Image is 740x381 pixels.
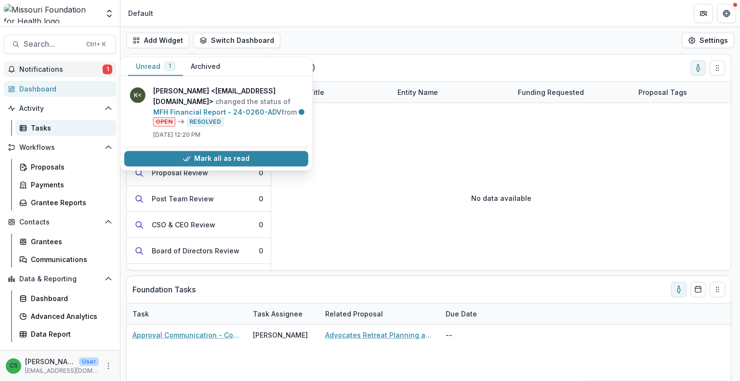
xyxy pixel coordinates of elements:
[31,123,108,133] div: Tasks
[31,162,108,172] div: Proposals
[247,309,308,319] div: Task Assignee
[440,309,483,319] div: Due Date
[4,35,116,54] button: Search...
[124,151,308,166] button: Mark all as read
[19,66,103,74] span: Notifications
[392,82,512,103] div: Entity Name
[31,329,108,339] div: Data Report
[153,86,303,127] p: changed the status of from
[31,197,108,208] div: Grantee Reports
[671,282,687,297] button: toggle-assigned-to-me
[19,218,101,226] span: Contacts
[124,6,157,20] nav: breadcrumb
[19,105,101,113] span: Activity
[4,81,116,97] a: Dashboard
[31,180,108,190] div: Payments
[319,309,389,319] div: Related Proposal
[682,33,734,48] button: Settings
[15,159,116,175] a: Proposals
[132,284,196,295] p: Foundation Tasks
[710,282,725,297] button: Drag
[127,238,271,264] button: Board of Directors Review0
[247,303,319,324] div: Task Assignee
[4,271,116,287] button: Open Data & Reporting
[4,214,116,230] button: Open Contacts
[4,62,116,77] button: Notifications1
[152,220,215,230] div: CSO & CEO Review
[15,177,116,193] a: Payments
[440,325,512,345] div: --
[471,193,531,203] p: No data available
[710,60,725,76] button: Drag
[19,84,108,94] div: Dashboard
[132,330,241,340] a: Approval Communication - Contracted Service
[15,120,116,136] a: Tasks
[128,8,153,18] div: Default
[512,82,633,103] div: Funding Requested
[31,293,108,303] div: Dashboard
[103,360,114,372] button: More
[15,195,116,210] a: Grantee Reports
[169,63,171,69] span: 1
[25,367,99,375] p: [EMAIL_ADDRESS][DOMAIN_NAME]
[15,290,116,306] a: Dashboard
[392,87,444,97] div: Entity Name
[152,168,208,178] div: Proposal Review
[319,303,440,324] div: Related Proposal
[103,4,116,23] button: Open entity switcher
[152,194,214,204] div: Post Team Review
[127,212,271,238] button: CSO & CEO Review0
[15,234,116,250] a: Grantees
[259,220,263,230] div: 0
[153,108,281,116] a: MFH Financial Report - 24-0260-ADV
[259,168,263,178] div: 0
[183,57,228,76] button: Archived
[690,60,706,76] button: toggle-assigned-to-me
[15,326,116,342] a: Data Report
[271,82,392,103] div: Proposal Title
[694,4,713,23] button: Partners
[127,160,271,186] button: Proposal Review0
[103,65,112,74] span: 1
[10,363,18,369] div: Chase Shiflet
[4,4,99,23] img: Missouri Foundation for Health logo
[15,308,116,324] a: Advanced Analytics
[193,33,280,48] button: Switch Dashboard
[325,330,434,340] a: Advocates Retreat Planning and Implementation
[31,236,108,247] div: Grantees
[259,246,263,256] div: 0
[15,251,116,267] a: Communications
[128,57,183,76] button: Unread
[127,303,247,324] div: Task
[84,39,108,50] div: Ctrl + K
[152,246,239,256] div: Board of Directors Review
[25,356,75,367] p: [PERSON_NAME]
[127,186,271,212] button: Post Team Review0
[19,144,101,152] span: Workflows
[126,33,189,48] button: Add Widget
[512,87,590,97] div: Funding Requested
[253,330,308,340] div: [PERSON_NAME]
[259,194,263,204] div: 0
[4,140,116,155] button: Open Workflows
[127,309,155,319] div: Task
[690,282,706,297] button: Calendar
[19,275,101,283] span: Data & Reporting
[440,303,512,324] div: Due Date
[4,101,116,116] button: Open Activity
[31,311,108,321] div: Advanced Analytics
[287,62,359,74] p: Draft ( 0 )
[31,254,108,264] div: Communications
[24,39,80,49] span: Search...
[717,4,736,23] button: Get Help
[633,87,693,97] div: Proposal Tags
[79,357,99,366] p: User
